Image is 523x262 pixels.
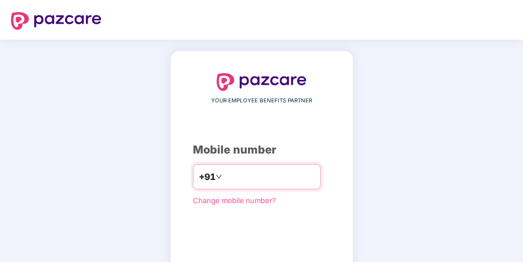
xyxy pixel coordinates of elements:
span: +91 [199,170,215,184]
a: Change mobile number? [193,196,276,205]
div: Mobile number [193,141,331,159]
span: down [215,173,222,180]
img: logo [217,73,307,91]
img: logo [11,12,101,30]
span: YOUR EMPLOYEE BENEFITS PARTNER [211,96,312,105]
